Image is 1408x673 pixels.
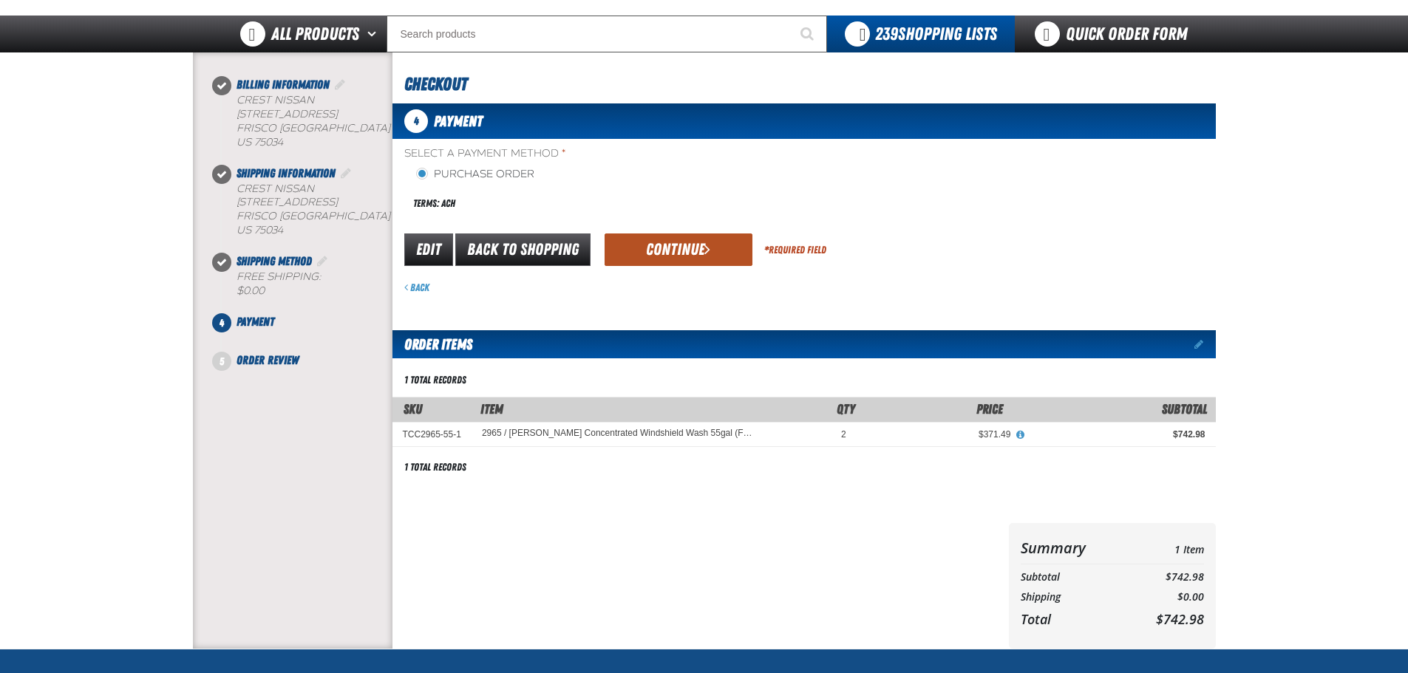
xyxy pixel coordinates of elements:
[237,108,338,120] span: [STREET_ADDRESS]
[237,78,330,92] span: Billing Information
[1126,535,1203,561] td: 1 Item
[222,165,392,253] li: Shipping Information. Step 2 of 5. Completed
[790,16,827,52] button: Start Searching
[222,313,392,352] li: Payment. Step 4 of 5. Not Completed
[867,428,1011,440] div: $371.49
[404,147,804,161] span: Select a Payment Method
[212,352,231,371] span: 5
[222,352,392,369] li: Order Review. Step 5 of 5. Not Completed
[1156,610,1204,628] span: $742.98
[434,112,483,130] span: Payment
[271,21,359,47] span: All Products
[237,196,338,208] span: [STREET_ADDRESS]
[333,78,347,92] a: Edit Billing Information
[605,233,752,266] button: Continue
[237,315,274,329] span: Payment
[279,122,390,134] span: [GEOGRAPHIC_DATA]
[1126,587,1203,607] td: $0.00
[416,168,534,182] label: Purchase Order
[362,16,387,52] button: Open All Products pages
[237,254,312,268] span: Shipping Method
[339,166,353,180] a: Edit Shipping Information
[237,136,251,148] span: US
[404,109,428,133] span: 4
[237,210,276,222] span: FRISCO
[1015,16,1215,52] a: Quick Order Form
[222,76,392,165] li: Billing Information. Step 1 of 5. Completed
[211,76,392,369] nav: Checkout steps. Current step is Payment. Step 4 of 5
[480,401,503,417] span: Item
[416,168,428,180] input: Purchase Order
[1194,339,1216,349] a: Edit items
[1021,567,1126,587] th: Subtotal
[237,94,314,106] span: Crest Nissan
[392,422,472,446] td: TCC2965-55-1
[837,401,855,417] span: Qty
[1021,607,1126,631] th: Total
[237,182,314,195] span: Crest Nissan
[237,224,251,236] span: US
[1010,428,1030,442] button: View All Prices for 2965 / Johnsen's Concentrated Windshield Wash 55gal (For DFW customers ONLY)
[279,210,390,222] span: [GEOGRAPHIC_DATA]
[1162,401,1207,417] span: Subtotal
[404,401,422,417] a: SKU
[404,281,429,293] a: Back
[212,313,231,332] span: 4
[841,429,846,440] span: 2
[237,166,336,180] span: Shipping Information
[404,74,467,95] span: Checkout
[1126,567,1203,587] td: $742.98
[237,353,299,367] span: Order Review
[976,401,1003,417] span: Price
[392,330,472,358] h2: Order Items
[1021,587,1126,607] th: Shipping
[1031,428,1205,440] div: $742.98
[1021,535,1126,561] th: Summary
[315,254,330,268] a: Edit Shipping Method
[237,284,265,297] strong: $0.00
[222,253,392,313] li: Shipping Method. Step 3 of 5. Completed
[827,16,1015,52] button: You have 239 Shopping Lists. Open to view details
[404,188,804,219] div: Terms: ACH
[482,428,757,439] a: 2965 / [PERSON_NAME] Concentrated Windshield Wash 55gal (For DFW customers ONLY)
[254,136,283,148] bdo: 75034
[875,24,898,44] strong: 239
[237,270,392,298] div: Free Shipping:
[404,460,466,474] div: 1 total records
[254,224,283,236] bdo: 75034
[875,24,997,44] span: Shopping Lists
[237,122,276,134] span: FRISCO
[455,233,591,266] a: Back to Shopping
[404,373,466,387] div: 1 total records
[404,233,453,266] a: Edit
[764,243,826,257] div: Required Field
[387,16,827,52] input: Search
